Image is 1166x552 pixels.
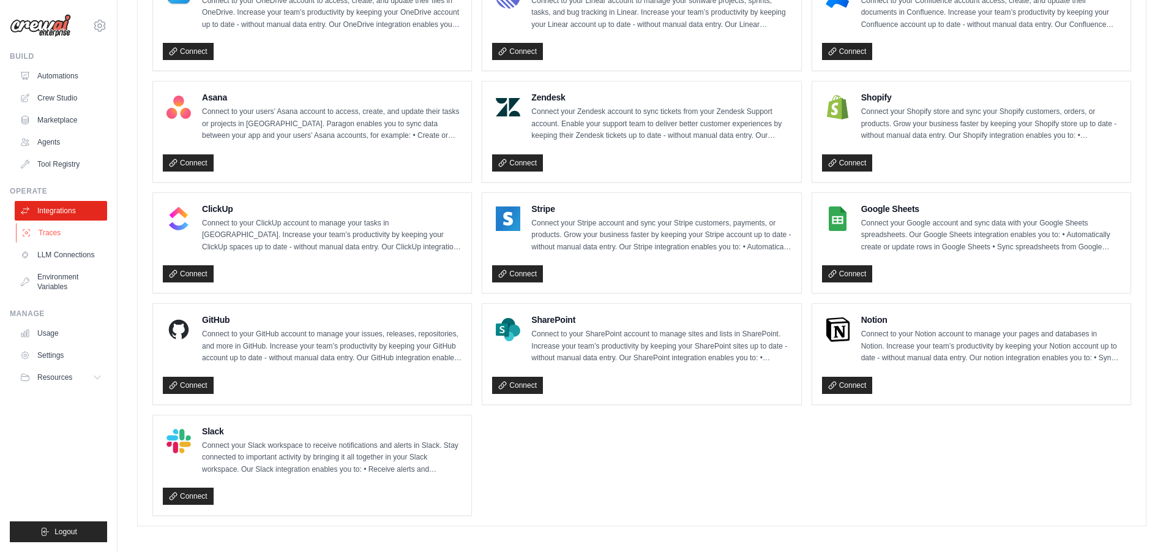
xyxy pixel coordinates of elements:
[202,314,462,326] h4: GitHub
[531,217,791,254] p: Connect your Stripe account and sync your Stripe customers, payments, or products. Grow your busi...
[492,43,543,60] a: Connect
[202,106,462,142] p: Connect to your users’ Asana account to access, create, and update their tasks or projects in [GE...
[15,154,107,174] a: Tool Registry
[10,14,71,37] img: Logo
[10,186,107,196] div: Operate
[166,95,191,119] img: Asana Logo
[166,429,191,453] img: Slack Logo
[531,314,791,326] h4: SharePoint
[496,317,520,342] img: SharePoint Logo
[861,203,1121,215] h4: Google Sheets
[202,425,462,437] h4: Slack
[531,91,791,104] h4: Zendesk
[531,328,791,365] p: Connect to your SharePoint account to manage sites and lists in SharePoint. Increase your team’s ...
[166,317,191,342] img: GitHub Logo
[496,206,520,231] img: Stripe Logo
[15,132,107,152] a: Agents
[492,377,543,394] a: Connect
[15,66,107,86] a: Automations
[822,154,873,172] a: Connect
[163,154,214,172] a: Connect
[492,154,543,172] a: Connect
[163,265,214,282] a: Connect
[202,328,462,365] p: Connect to your GitHub account to manage your issues, releases, repositories, and more in GitHub....
[826,206,850,231] img: Google Sheets Logo
[531,203,791,215] h4: Stripe
[15,346,107,365] a: Settings
[15,323,107,343] a: Usage
[10,521,107,542] button: Logout
[15,368,107,387] button: Resources
[861,217,1121,254] p: Connect your Google account and sync data with your Google Sheets spreadsheets. Our Google Sheets...
[15,201,107,221] a: Integrations
[54,527,77,537] span: Logout
[531,106,791,142] p: Connect your Zendesk account to sync tickets from your Zendesk Support account. Enable your suppo...
[163,377,214,394] a: Connect
[15,267,107,297] a: Environment Variables
[15,245,107,265] a: LLM Connections
[822,377,873,394] a: Connect
[163,43,214,60] a: Connect
[10,51,107,61] div: Build
[826,95,850,119] img: Shopify Logo
[202,440,462,476] p: Connect your Slack workspace to receive notifications and alerts in Slack. Stay connected to impo...
[496,95,520,119] img: Zendesk Logo
[202,203,462,215] h4: ClickUp
[15,88,107,108] a: Crew Studio
[163,488,214,505] a: Connect
[861,106,1121,142] p: Connect your Shopify store and sync your Shopify customers, orders, or products. Grow your busine...
[16,223,108,243] a: Traces
[10,309,107,319] div: Manage
[822,265,873,282] a: Connect
[826,317,850,342] img: Notion Logo
[166,206,191,231] img: ClickUp Logo
[861,328,1121,365] p: Connect to your Notion account to manage your pages and databases in Notion. Increase your team’s...
[202,91,462,104] h4: Asana
[861,314,1121,326] h4: Notion
[202,217,462,254] p: Connect to your ClickUp account to manage your tasks in [GEOGRAPHIC_DATA]. Increase your team’s p...
[822,43,873,60] a: Connect
[37,372,72,382] span: Resources
[861,91,1121,104] h4: Shopify
[492,265,543,282] a: Connect
[15,110,107,130] a: Marketplace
